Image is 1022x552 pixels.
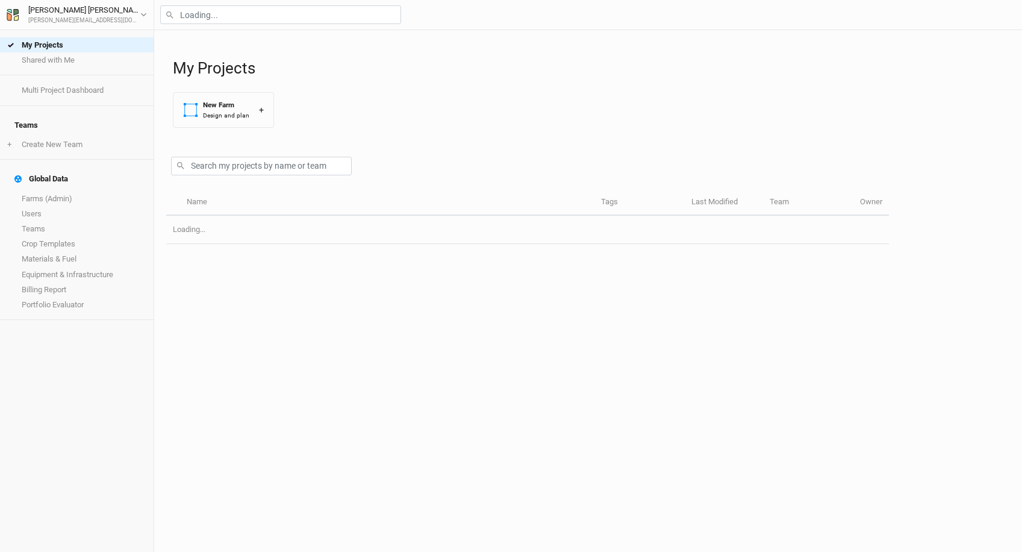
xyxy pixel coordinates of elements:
[685,190,763,216] th: Last Modified
[28,16,140,25] div: [PERSON_NAME][EMAIL_ADDRESS][DOMAIN_NAME]
[173,59,1010,78] h1: My Projects
[171,157,352,175] input: Search my projects by name or team
[173,92,274,128] button: New FarmDesign and plan+
[203,111,249,120] div: Design and plan
[763,190,853,216] th: Team
[259,104,264,116] div: +
[594,190,685,216] th: Tags
[6,4,148,25] button: [PERSON_NAME] [PERSON_NAME][PERSON_NAME][EMAIL_ADDRESS][DOMAIN_NAME]
[7,140,11,149] span: +
[14,174,68,184] div: Global Data
[28,4,140,16] div: [PERSON_NAME] [PERSON_NAME]
[160,5,401,24] input: Loading...
[166,216,889,244] td: Loading...
[203,100,249,110] div: New Farm
[179,190,594,216] th: Name
[7,113,146,137] h4: Teams
[853,190,889,216] th: Owner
